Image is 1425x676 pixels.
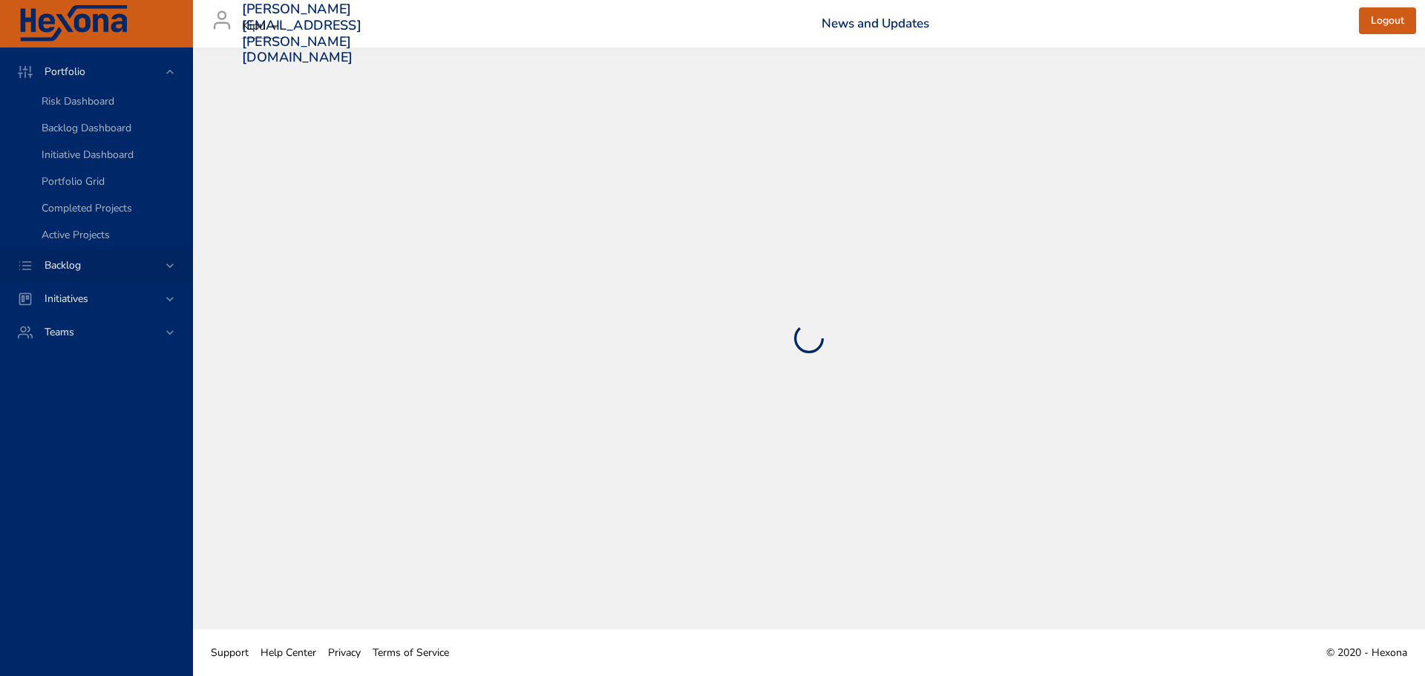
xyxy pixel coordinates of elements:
[211,646,249,660] span: Support
[1359,7,1416,35] button: Logout
[242,15,284,39] div: Kipu
[242,1,361,65] h3: [PERSON_NAME][EMAIL_ADDRESS][PERSON_NAME][DOMAIN_NAME]
[33,65,97,79] span: Portfolio
[42,174,105,188] span: Portfolio Grid
[33,325,86,339] span: Teams
[42,121,131,135] span: Backlog Dashboard
[33,258,93,272] span: Backlog
[205,636,255,669] a: Support
[322,636,367,669] a: Privacy
[42,228,110,242] span: Active Projects
[42,148,134,162] span: Initiative Dashboard
[822,15,929,32] a: News and Updates
[255,636,322,669] a: Help Center
[367,636,455,669] a: Terms of Service
[261,646,316,660] span: Help Center
[42,201,132,215] span: Completed Projects
[328,646,361,660] span: Privacy
[373,646,449,660] span: Terms of Service
[42,94,114,108] span: Risk Dashboard
[18,5,129,42] img: Hexona
[33,292,100,306] span: Initiatives
[1371,12,1404,30] span: Logout
[1326,646,1407,660] span: © 2020 - Hexona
